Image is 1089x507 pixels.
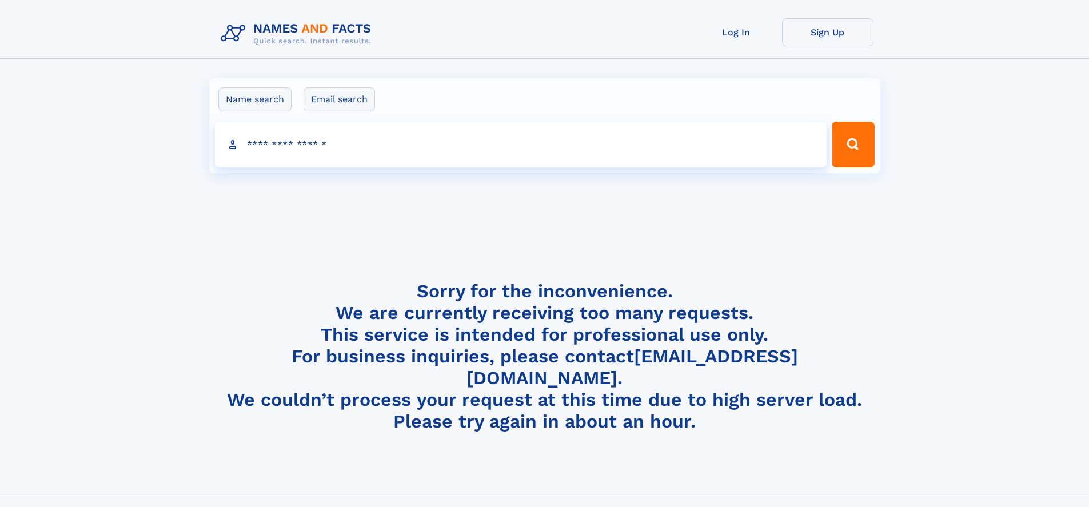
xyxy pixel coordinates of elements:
[216,280,873,433] h4: Sorry for the inconvenience. We are currently receiving too many requests. This service is intend...
[215,122,827,167] input: search input
[832,122,874,167] button: Search Button
[304,87,375,111] label: Email search
[218,87,292,111] label: Name search
[691,18,782,46] a: Log In
[216,18,381,49] img: Logo Names and Facts
[782,18,873,46] a: Sign Up
[466,345,798,389] a: [EMAIL_ADDRESS][DOMAIN_NAME]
